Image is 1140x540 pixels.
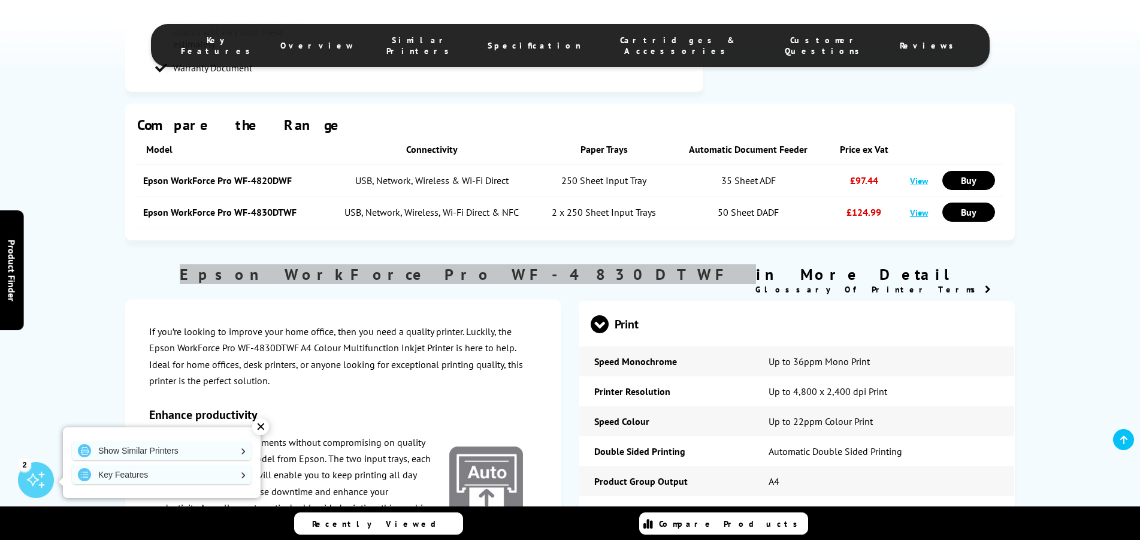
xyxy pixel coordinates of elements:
td: Speed Colour [579,406,753,436]
a: Show Similar Printers [72,441,252,460]
div: ✕ [252,418,269,435]
a: Recently Viewed [294,512,463,535]
td: Up to 4,800 x 2,400 dpi Print [754,376,1015,406]
div: Compare the Range [137,116,1003,134]
span: Key Features [181,35,256,56]
a: Buy [942,171,995,190]
td: £97.44 [826,165,902,197]
span: Similar Printers [379,35,464,56]
span: Recently Viewed [312,518,448,529]
th: Model [137,134,326,165]
span: Product Finder [6,239,18,301]
a: View [910,207,928,218]
a: Epson WorkForce Pro WF-4830DTWF [143,206,297,218]
span: Reviews [900,40,960,51]
td: 250 Sheet Input Tray [538,165,670,197]
td: Up to 36ppm Mono Print [754,346,1015,376]
td: £124.99 [826,197,902,228]
a: Glossary Of Printer Terms [755,284,991,295]
th: Automatic Document Feeder [670,134,826,165]
td: Speed Monochrome [579,346,753,376]
span: Overview [280,40,355,51]
td: Speed Colour (Duplex) [579,496,753,526]
td: Product Group Output [579,466,753,496]
a: View [910,175,928,186]
td: Up to 9ppm Colour Print [754,496,1015,526]
img: Epson-ETM3140-ADF-130.gif [449,447,524,521]
td: USB, Network, Wireless, Wi-Fi Direct & NFC [325,197,538,228]
td: 50 Sheet DADF [670,197,826,228]
th: Paper Trays [538,134,670,165]
span: Cartridges & Accessories [605,35,751,56]
a: Key Features [72,465,252,484]
div: 2 [18,458,31,471]
td: A4 [754,466,1015,496]
td: Automatic Double Sided Printing [754,436,1015,466]
td: Double Sided Printing [579,436,753,466]
h3: Enhance productivity [149,407,537,423]
th: Connectivity [325,134,538,165]
th: Price ex Vat [826,134,902,165]
h2: Epson WorkForce Pro WF-4830DTWF in More Detail [125,264,1015,284]
span: Customer Questions [775,35,875,56]
a: Compare Products [639,512,808,535]
a: Buy [942,203,995,222]
td: Up to 22ppm Colour Print [754,406,1015,436]
td: USB, Network, Wireless & Wi-Fi Direct [325,165,538,197]
span: Print [591,301,1004,346]
td: 2 x 250 Sheet Input Trays [538,197,670,228]
span: Specification [488,40,581,51]
span: Compare Products [659,518,804,529]
td: Printer Resolution [579,376,753,406]
td: 35 Sheet ADF [670,165,826,197]
a: Epson WorkForce Pro WF-4820DWF [143,174,292,186]
p: If you’re looking to improve your home office, then you need a quality printer. Luckily, the Epso... [149,324,537,389]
